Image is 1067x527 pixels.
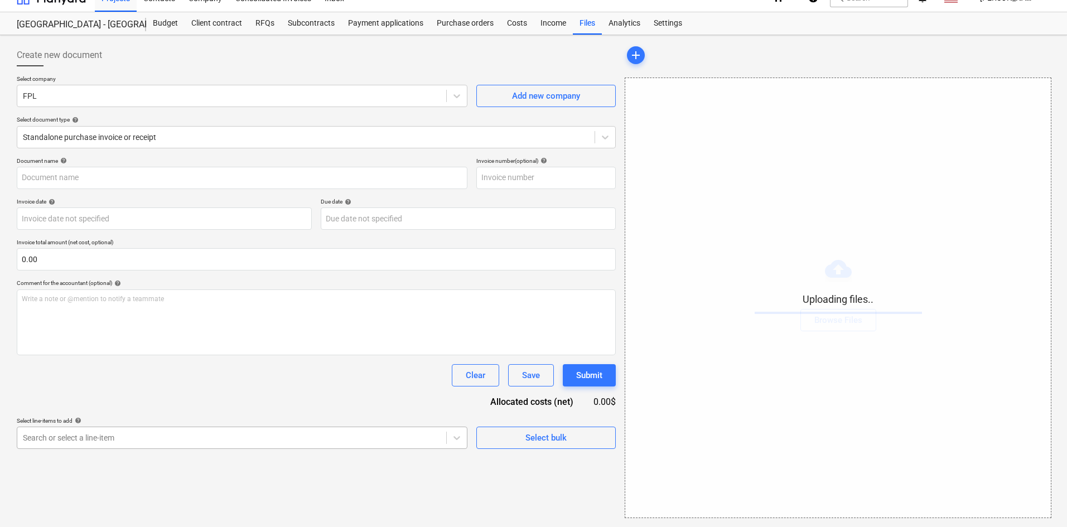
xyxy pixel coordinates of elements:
[112,280,121,287] span: help
[17,75,467,85] p: Select company
[17,19,133,31] div: [GEOGRAPHIC_DATA] - [GEOGRAPHIC_DATA]
[17,116,616,123] div: Select document type
[17,198,312,205] div: Invoice date
[563,364,616,386] button: Submit
[17,49,102,62] span: Create new document
[185,12,249,35] a: Client contract
[17,279,616,287] div: Comment for the accountant (optional)
[573,12,602,35] a: Files
[512,89,580,103] div: Add new company
[281,12,341,35] a: Subcontracts
[508,364,554,386] button: Save
[476,427,616,449] button: Select bulk
[452,364,499,386] button: Clear
[17,248,616,270] input: Invoice total amount (net cost, optional)
[476,157,616,165] div: Invoice number (optional)
[629,49,643,62] span: add
[471,395,591,408] div: Allocated costs (net)
[591,395,616,408] div: 0.00$
[430,12,500,35] a: Purchase orders
[476,167,616,189] input: Invoice number
[500,12,534,35] a: Costs
[647,12,689,35] a: Settings
[342,199,351,205] span: help
[321,207,616,230] input: Due date not specified
[534,12,573,35] a: Income
[341,12,430,35] a: Payment applications
[602,12,647,35] a: Analytics
[755,293,922,306] p: Uploading files..
[466,368,485,383] div: Clear
[538,157,547,164] span: help
[576,368,602,383] div: Submit
[17,239,616,248] p: Invoice total amount (net cost, optional)
[73,417,81,424] span: help
[70,117,79,123] span: help
[321,198,616,205] div: Due date
[17,207,312,230] input: Invoice date not specified
[625,78,1051,518] div: Uploading files..Browse Files
[17,167,467,189] input: Document name
[146,12,185,35] a: Budget
[249,12,281,35] a: RFQs
[525,431,567,445] div: Select bulk
[17,417,467,424] div: Select line-items to add
[476,85,616,107] button: Add new company
[522,368,540,383] div: Save
[46,199,55,205] span: help
[17,157,467,165] div: Document name
[58,157,67,164] span: help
